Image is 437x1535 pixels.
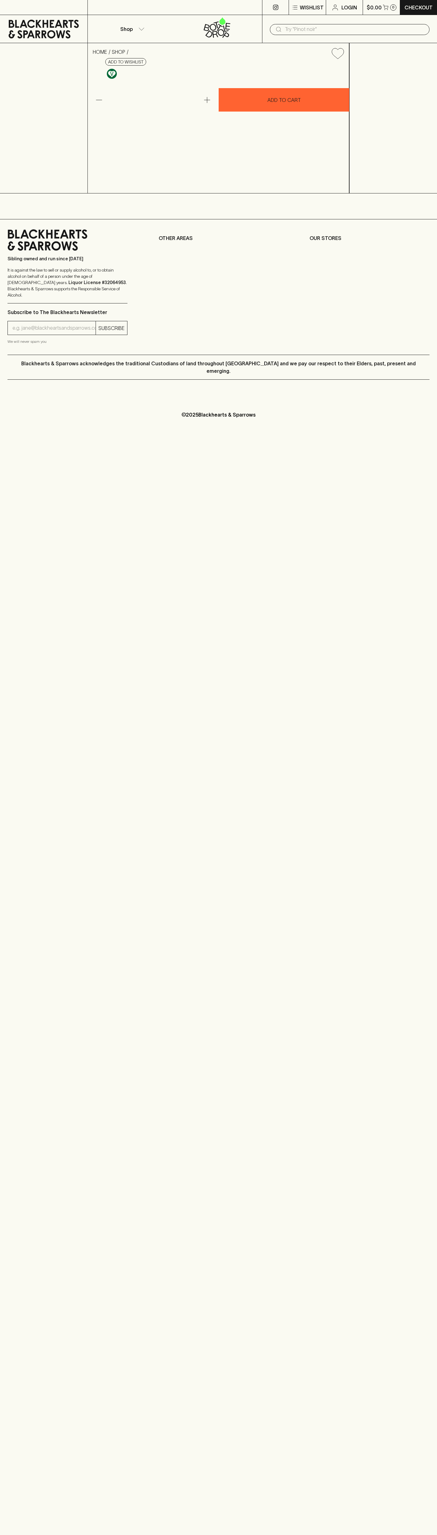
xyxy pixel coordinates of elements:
button: ADD TO CART [219,88,349,112]
button: SUBSCRIBE [96,321,127,335]
button: Add to wishlist [329,46,346,62]
input: e.g. jane@blackheartsandsparrows.com.au [12,323,96,333]
button: Add to wishlist [105,58,146,66]
p: $0.00 [367,4,382,11]
p: Checkout [405,4,433,11]
p: Login [341,4,357,11]
img: Vegan [107,69,117,79]
p: Sibling owned and run since [DATE] [7,256,127,262]
p: OUR STORES [310,234,430,242]
a: Made without the use of any animal products. [105,67,118,80]
strong: Liquor License #32064953 [68,280,126,285]
p: ADD TO CART [267,96,301,104]
img: 40535.png [88,64,349,193]
p: 0 [392,6,395,9]
p: It is against the law to sell or supply alcohol to, or to obtain alcohol on behalf of a person un... [7,267,127,298]
p: Blackhearts & Sparrows acknowledges the traditional Custodians of land throughout [GEOGRAPHIC_DAT... [12,360,425,375]
p: Wishlist [300,4,324,11]
a: SHOP [112,49,125,55]
p: OTHER AREAS [159,234,279,242]
p: We will never spam you [7,338,127,345]
a: HOME [93,49,107,55]
p: Shop [120,25,133,33]
input: Try "Pinot noir" [285,24,425,34]
button: Shop [88,15,175,43]
p: Subscribe to The Blackhearts Newsletter [7,308,127,316]
p: SUBSCRIBE [98,324,125,332]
